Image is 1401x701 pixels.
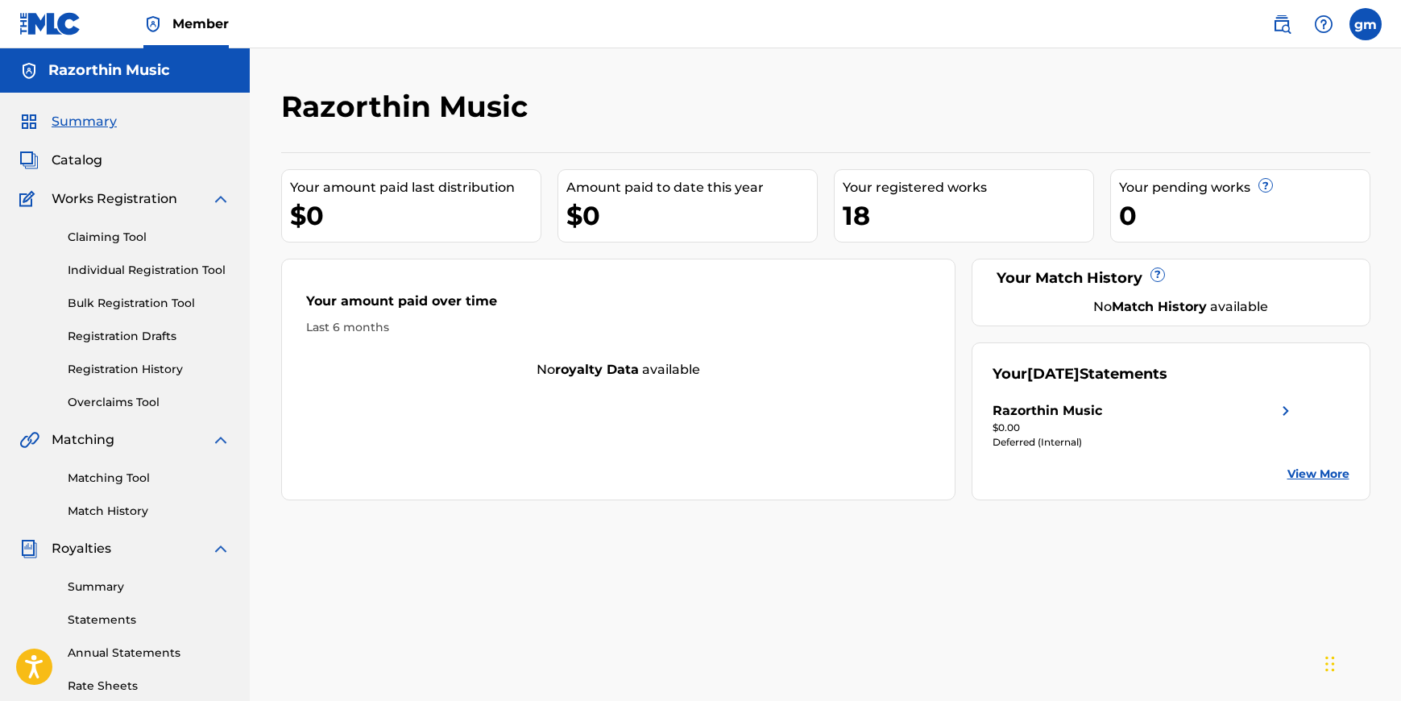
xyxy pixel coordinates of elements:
div: $0.00 [993,421,1295,435]
a: Summary [68,579,230,595]
div: Your amount paid over time [306,292,931,319]
iframe: Chat Widget [1320,624,1401,701]
a: Annual Statements [68,645,230,662]
span: ? [1151,268,1164,281]
a: Registration History [68,361,230,378]
span: Royalties [52,539,111,558]
img: help [1314,15,1333,34]
div: 0 [1119,197,1370,234]
div: Deferred (Internal) [993,435,1295,450]
div: 18 [843,197,1093,234]
a: Matching Tool [68,470,230,487]
span: Member [172,15,229,33]
h2: Razorthin Music [281,89,536,125]
img: Royalties [19,539,39,558]
a: Registration Drafts [68,328,230,345]
a: CatalogCatalog [19,151,102,170]
span: ? [1259,179,1272,192]
div: User Menu [1349,8,1382,40]
img: Accounts [19,61,39,81]
img: right chevron icon [1276,401,1295,421]
a: Match History [68,503,230,520]
a: Statements [68,612,230,628]
a: SummarySummary [19,112,117,131]
a: Rate Sheets [68,678,230,695]
img: Top Rightsholder [143,15,163,34]
a: Bulk Registration Tool [68,295,230,312]
div: Drag [1325,640,1335,688]
div: Your Match History [993,268,1349,289]
div: Last 6 months [306,319,931,336]
div: No available [1013,297,1349,317]
h5: Razorthin Music [48,61,170,80]
span: Summary [52,112,117,131]
div: Amount paid to date this year [566,178,817,197]
strong: royalty data [555,362,639,377]
div: Your Statements [993,363,1167,385]
img: expand [211,539,230,558]
strong: Match History [1112,299,1207,314]
span: Works Registration [52,189,177,209]
a: Claiming Tool [68,229,230,246]
a: Individual Registration Tool [68,262,230,279]
span: Matching [52,430,114,450]
a: View More [1287,466,1349,483]
a: Overclaims Tool [68,394,230,411]
img: expand [211,189,230,209]
div: Your amount paid last distribution [290,178,541,197]
span: Catalog [52,151,102,170]
img: search [1272,15,1291,34]
img: Summary [19,112,39,131]
div: Help [1308,8,1340,40]
img: Matching [19,430,39,450]
div: $0 [566,197,817,234]
img: Works Registration [19,189,40,209]
img: Catalog [19,151,39,170]
div: Your registered works [843,178,1093,197]
span: [DATE] [1027,365,1080,383]
img: expand [211,430,230,450]
a: Public Search [1266,8,1298,40]
a: Razorthin Musicright chevron icon$0.00Deferred (Internal) [993,401,1295,450]
img: MLC Logo [19,12,81,35]
div: Your pending works [1119,178,1370,197]
div: No available [282,360,955,380]
div: Razorthin Music [993,401,1102,421]
div: $0 [290,197,541,234]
